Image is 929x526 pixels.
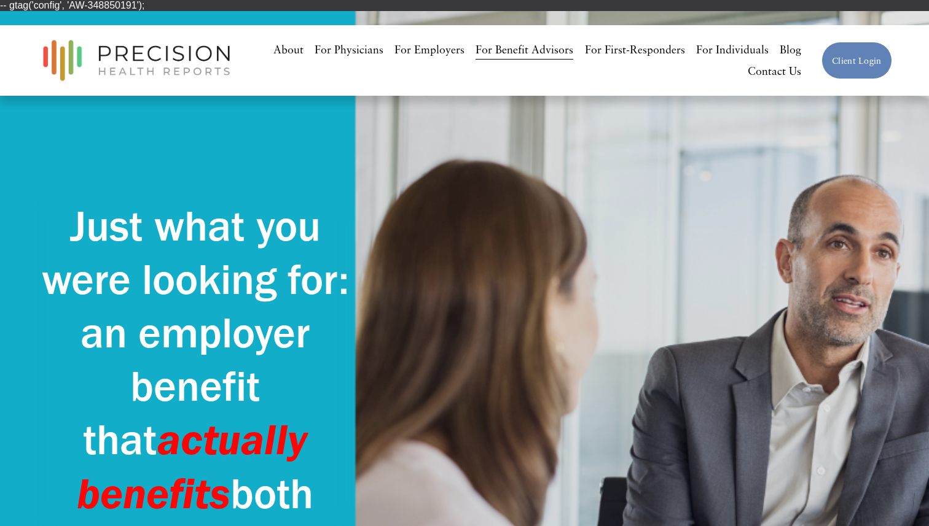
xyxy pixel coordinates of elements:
a: For Benefit Advisors [476,39,573,61]
em: actuall [157,412,288,465]
img: Precision Health Reports [37,34,236,87]
a: Contact Us [748,61,801,83]
a: About [273,39,304,61]
a: For Physicians [315,39,383,61]
em: y benefits [77,412,318,519]
a: For Employers [394,39,464,61]
a: For Individuals [696,39,769,61]
a: Blog [780,39,801,61]
a: For First-Responders [585,39,685,61]
a: Client Login [821,42,892,79]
